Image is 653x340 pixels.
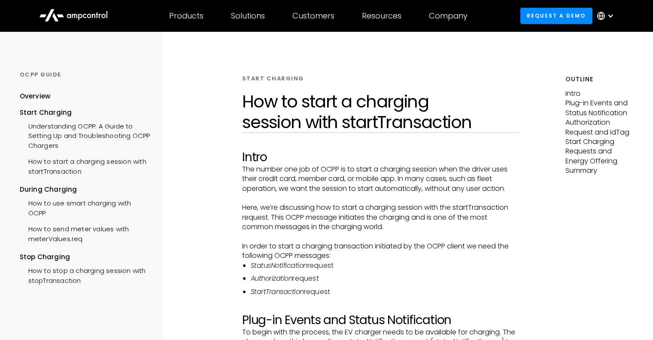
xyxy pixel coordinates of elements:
[565,89,634,98] p: Intro
[169,11,203,21] div: Products
[565,137,634,166] p: Start Charging Requests and Energy Offering
[565,75,634,84] h5: Outline
[20,252,150,262] div: Stop Charging
[242,91,519,132] h1: How to start a charging session with startTransaction
[20,220,150,246] a: How to send meter values with meterValues.req
[20,92,51,101] div: Overview
[242,313,519,328] h2: Plug-in Events and Status Notification
[520,8,592,24] a: Request a demo
[251,260,307,270] em: StatusNotification
[251,287,304,297] em: StartTransaction
[429,11,468,21] div: Company
[20,117,150,153] a: Understanding OCPP: A Guide to Setting Up and Troubleshooting OCPP Chargers
[251,274,519,283] li: request
[20,262,150,288] a: How to stop a charging session with stopTransaction
[242,150,519,165] h2: Intro
[242,165,519,193] p: The number one job of OCPP is to start a charging session when the driver uses their credit card,...
[292,11,334,21] div: Customers
[251,261,519,270] li: request
[242,203,519,232] p: Here, we’re discussing how to start a charging session with the startTransaction request. This OC...
[565,166,634,175] p: Summary
[242,242,519,261] p: In order to start a charging transaction initiated by the OCPP client we need the following OCPP ...
[20,108,150,117] div: Start Charging
[362,11,401,21] div: Resources
[20,92,51,107] a: Overview
[20,185,150,194] div: During Charging
[565,118,634,137] p: Authorization Request and idTag
[251,287,519,297] li: request
[20,153,150,178] a: How to start a charging session with startTransaction
[242,232,519,242] p: ‍
[20,71,150,79] div: OCPP GUIDE
[231,11,265,21] div: Solutions
[251,273,293,283] em: Authorization
[242,303,519,313] p: ‍
[565,98,634,118] p: Plug-in Events and Status Notification
[242,193,519,203] p: ‍
[20,194,150,220] a: How to use smart charging with OCPP
[242,75,304,83] div: START CHARGING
